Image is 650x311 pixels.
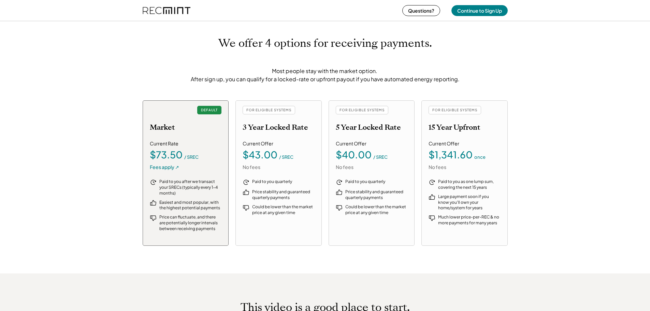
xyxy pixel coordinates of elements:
[143,1,190,19] img: recmint-logotype%403x%20%281%29.jpeg
[438,179,501,190] div: Paid to you as one lump sum, covering the next 15 years
[438,194,501,211] div: Large payment soon if you know you'll own your home/system for years
[345,179,408,185] div: Paid to you quarterly
[252,189,315,201] div: Price stability and guaranteed quarterly payments
[252,204,315,216] div: Could be lower than the market price at any given time
[336,106,388,114] div: FOR ELIGIBLE SYSTEMS
[243,140,273,147] div: Current Offer
[279,155,293,159] div: / SREC
[243,123,308,132] h2: 3 Year Locked Rate
[150,150,183,159] div: $73.50
[184,155,199,159] div: / SREC
[429,140,459,147] div: Current Offer
[189,67,462,83] div: Most people stay with the market option. After sign up, you can qualify for a locked-rate or upfr...
[336,164,353,171] div: No fees
[243,106,295,114] div: FOR ELIGIBLE SYSTEMS
[429,123,480,132] h2: 15 Year Upfront
[150,123,175,132] h2: Market
[150,140,178,147] div: Current Rate
[402,5,440,16] button: Questions?
[429,150,473,159] div: $1,341.60
[159,214,222,231] div: Price can fluctuate, and there are potentially longer intervals between receiving payments
[336,123,401,132] h2: 5 Year Locked Rate
[429,164,446,171] div: No fees
[336,150,372,159] div: $40.00
[474,155,486,159] div: once
[438,214,501,226] div: Much lower price-per-REC & no more payments for many years
[429,106,481,114] div: FOR ELIGIBLE SYSTEMS
[336,140,366,147] div: Current Offer
[451,5,508,16] button: Continue to Sign Up
[243,164,260,171] div: No fees
[373,155,388,159] div: / SREC
[150,164,179,171] div: Fees apply ↗
[218,37,432,50] h1: We offer 4 options for receiving payments.
[159,200,222,211] div: Easiest and most popular, with the highest potential payments
[197,106,221,114] div: DEFAULT
[252,179,315,185] div: Paid to you quarterly
[159,179,222,196] div: Paid to you after we transact your SRECs (typically every 1-4 months)
[243,150,277,159] div: $43.00
[345,204,408,216] div: Could be lower than the market price at any given time
[345,189,408,201] div: Price stability and guaranteed quarterly payments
